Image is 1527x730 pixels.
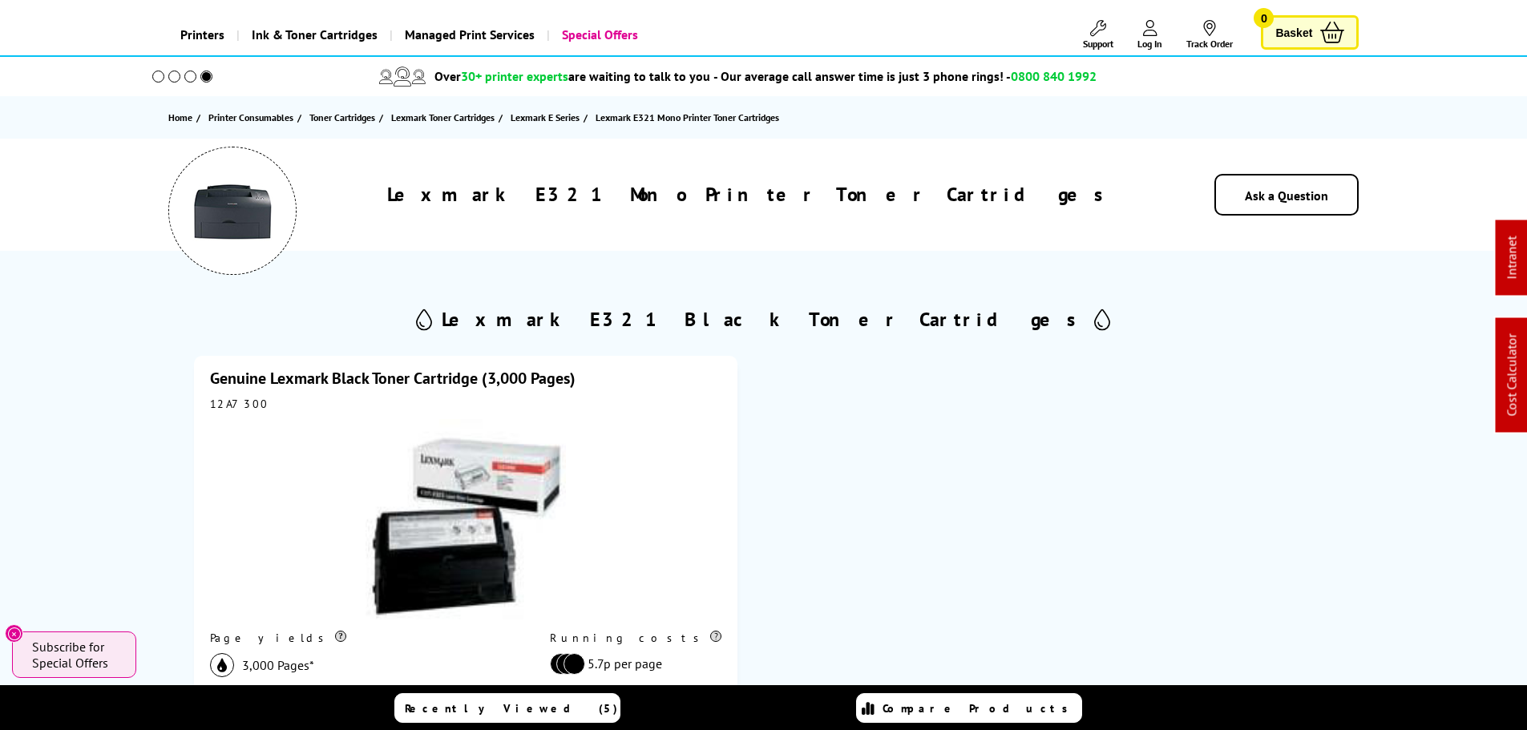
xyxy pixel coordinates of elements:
a: Ink & Toner Cartridges [236,14,390,55]
a: Support [1083,20,1113,50]
span: Support [1083,38,1113,50]
span: Ink & Toner Cartridges [252,14,378,55]
span: 30+ printer experts [461,68,568,84]
img: Lexmark Black Toner Cartridge (3,000 Pages) [366,419,566,619]
span: Over are waiting to talk to you [434,68,710,84]
a: Log In [1137,20,1162,50]
span: 3,000 Pages* [242,657,314,673]
img: Lexmark E321 Mono Printer Toner Cartridges [192,171,273,251]
span: Log In [1137,38,1162,50]
a: Compare Products [856,693,1082,723]
a: Ask a Question [1245,188,1328,204]
div: Running costs [550,631,721,645]
a: Toner Cartridges [309,109,379,126]
a: Lexmark Toner Cartridges [391,109,499,126]
span: Printer Consumables [208,109,293,126]
span: Subscribe for Special Offers [32,639,120,671]
span: Basket [1275,22,1312,43]
span: Toner Cartridges [309,109,375,126]
div: 12A7300 [210,397,721,411]
span: Recently Viewed (5) [405,701,618,716]
a: Managed Print Services [390,14,547,55]
a: Printers [168,14,236,55]
button: Close [5,624,23,643]
a: Printer Consumables [208,109,297,126]
a: Home [168,109,196,126]
span: Lexmark E321 Mono Printer Toner Cartridges [596,111,779,123]
span: Compare Products [883,701,1077,716]
a: Recently Viewed (5) [394,693,620,723]
h1: Lexmark E321 Mono Printer Toner Cartridges [387,182,1113,207]
img: black_icon.svg [210,653,234,677]
a: Genuine Lexmark Black Toner Cartridge (3,000 Pages) [210,368,576,389]
div: Page yields [210,631,517,645]
a: Intranet [1504,236,1520,280]
span: 0800 840 1992 [1011,68,1097,84]
h2: Lexmark E321 Black Toner Cartridges [442,307,1086,332]
span: 0 [1254,8,1274,28]
a: Basket 0 [1261,15,1359,50]
a: Lexmark E Series [511,109,584,126]
a: Special Offers [547,14,650,55]
span: Lexmark E Series [511,109,580,126]
li: 5.7p per page [550,653,713,675]
span: - Our average call answer time is just 3 phone rings! - [713,68,1097,84]
a: Cost Calculator [1504,334,1520,417]
span: Lexmark Toner Cartridges [391,109,495,126]
a: Track Order [1186,20,1233,50]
